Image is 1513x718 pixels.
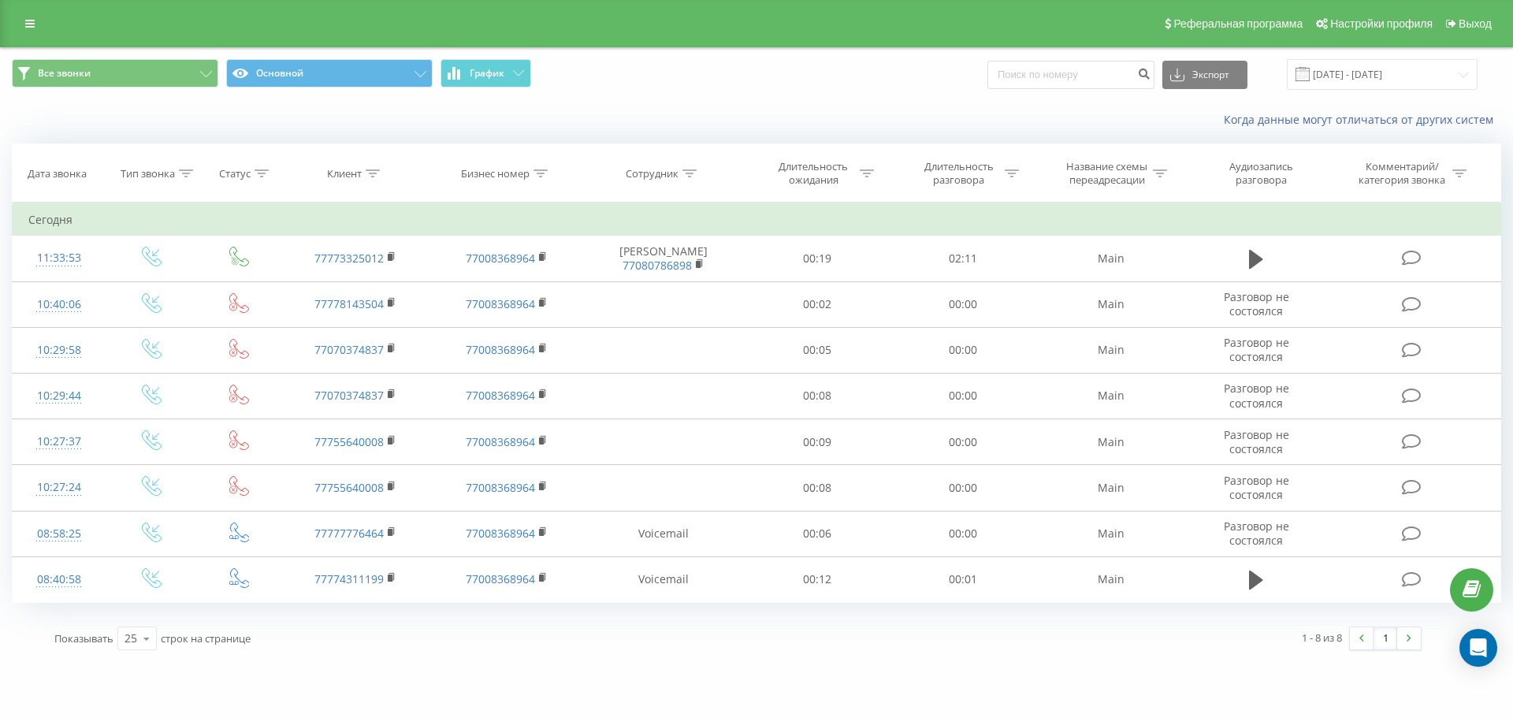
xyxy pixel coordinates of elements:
[582,236,745,281] td: [PERSON_NAME]
[1224,289,1289,318] span: Разговор не состоялся
[28,167,87,180] div: Дата звонка
[1173,17,1303,30] span: Реферальная программа
[916,160,1001,187] div: Длительность разговора
[28,472,90,503] div: 10:27:24
[314,388,384,403] a: 77070374837
[466,388,535,403] a: 77008368964
[466,571,535,586] a: 77008368964
[1162,61,1247,89] button: Экспорт
[12,59,218,87] button: Все звонки
[1035,465,1187,511] td: Main
[626,167,678,180] div: Сотрудник
[314,434,384,449] a: 77755640008
[890,373,1035,419] td: 00:00
[890,556,1035,602] td: 00:01
[314,480,384,495] a: 77755640008
[1224,473,1289,502] span: Разговор не состоялся
[314,571,384,586] a: 77774311199
[121,167,175,180] div: Тип звонка
[1035,327,1187,373] td: Main
[28,289,90,320] div: 10:40:06
[314,526,384,541] a: 77777776464
[582,511,745,556] td: Voicemail
[466,342,535,357] a: 77008368964
[13,204,1501,236] td: Сегодня
[28,519,90,549] div: 08:58:25
[125,631,137,646] div: 25
[1224,381,1289,410] span: Разговор не состоялся
[466,526,535,541] a: 77008368964
[54,631,113,645] span: Показывать
[745,465,890,511] td: 00:08
[466,251,535,266] a: 77008368964
[890,327,1035,373] td: 00:00
[745,327,890,373] td: 00:05
[28,381,90,411] div: 10:29:44
[623,258,692,273] a: 77080786898
[470,68,504,79] span: График
[1035,236,1187,281] td: Main
[226,59,433,87] button: Основной
[1224,112,1501,127] a: Когда данные могут отличаться от других систем
[745,556,890,602] td: 00:12
[161,631,251,645] span: строк на странице
[745,373,890,419] td: 00:08
[745,419,890,465] td: 00:09
[327,167,362,180] div: Клиент
[1302,630,1342,645] div: 1 - 8 из 8
[582,556,745,602] td: Voicemail
[461,167,530,180] div: Бизнес номер
[314,296,384,311] a: 77778143504
[1035,556,1187,602] td: Main
[219,167,251,180] div: Статус
[1210,160,1313,187] div: Аудиозапись разговора
[890,511,1035,556] td: 00:00
[1035,373,1187,419] td: Main
[466,296,535,311] a: 77008368964
[1065,160,1149,187] div: Название схемы переадресации
[745,281,890,327] td: 00:02
[1374,627,1397,649] a: 1
[1224,427,1289,456] span: Разговор не состоялся
[890,236,1035,281] td: 02:11
[466,434,535,449] a: 77008368964
[1356,160,1448,187] div: Комментарий/категория звонка
[987,61,1154,89] input: Поиск по номеру
[38,67,91,80] span: Все звонки
[1330,17,1433,30] span: Настройки профиля
[1035,419,1187,465] td: Main
[28,243,90,273] div: 11:33:53
[314,251,384,266] a: 77773325012
[890,281,1035,327] td: 00:00
[1224,335,1289,364] span: Разговор не состоялся
[28,426,90,457] div: 10:27:37
[441,59,531,87] button: График
[745,236,890,281] td: 00:19
[771,160,856,187] div: Длительность ожидания
[745,511,890,556] td: 00:06
[1035,281,1187,327] td: Main
[1224,519,1289,548] span: Разговор не состоялся
[466,480,535,495] a: 77008368964
[314,342,384,357] a: 77070374837
[1459,629,1497,667] div: Open Intercom Messenger
[890,419,1035,465] td: 00:00
[28,564,90,595] div: 08:40:58
[1035,511,1187,556] td: Main
[890,465,1035,511] td: 00:00
[28,335,90,366] div: 10:29:58
[1459,17,1492,30] span: Выход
